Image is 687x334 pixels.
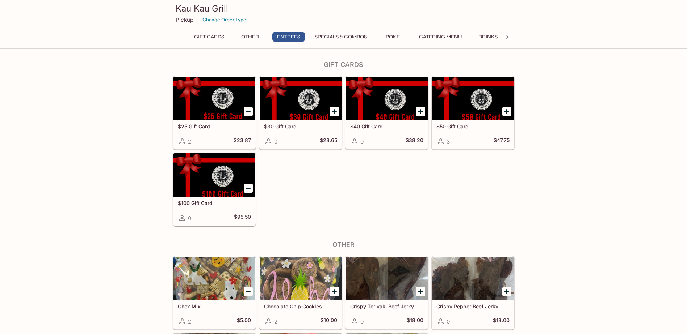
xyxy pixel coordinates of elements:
a: $50 Gift Card3$47.75 [432,76,514,149]
a: $40 Gift Card0$38.20 [345,76,428,149]
a: Crispy Teriyaki Beef Jerky0$18.00 [345,256,428,329]
button: Add $100 Gift Card [244,184,253,193]
h5: $25 Gift Card [178,123,251,129]
h5: $5.00 [237,317,251,326]
button: Gift Cards [190,32,228,42]
h5: Chex Mix [178,303,251,309]
span: 3 [447,138,450,145]
h4: Gift Cards [173,61,515,69]
button: Add $50 Gift Card [502,107,511,116]
button: Add $40 Gift Card [416,107,425,116]
span: 0 [360,318,364,325]
h3: Kau Kau Grill [176,3,512,14]
h5: Crispy Teriyaki Beef Jerky [350,303,423,309]
button: Add Chex Mix [244,287,253,296]
button: Other [234,32,267,42]
button: Change Order Type [199,14,250,25]
h5: $18.00 [493,317,510,326]
h5: Chocolate Chip Cookies [264,303,337,309]
h5: Crispy Pepper Beef Jerky [436,303,510,309]
div: $100 Gift Card [173,153,255,197]
a: Chex Mix2$5.00 [173,256,256,329]
a: Crispy Pepper Beef Jerky0$18.00 [432,256,514,329]
h5: $40 Gift Card [350,123,423,129]
h5: $10.00 [321,317,337,326]
a: $30 Gift Card0$28.65 [259,76,342,149]
p: Pickup [176,16,193,23]
button: Specials & Combos [311,32,371,42]
span: 2 [274,318,277,325]
h5: $18.00 [407,317,423,326]
button: Poke [377,32,409,42]
h4: Other [173,241,515,249]
h5: $30 Gift Card [264,123,337,129]
span: 0 [447,318,450,325]
div: Crispy Teriyaki Beef Jerky [346,257,428,300]
button: Add Crispy Pepper Beef Jerky [502,287,511,296]
div: $50 Gift Card [432,77,514,120]
h5: $28.65 [320,137,337,146]
span: 2 [188,318,191,325]
button: Drinks [472,32,504,42]
div: $25 Gift Card [173,77,255,120]
h5: $23.87 [234,137,251,146]
div: Chex Mix [173,257,255,300]
div: $30 Gift Card [260,77,342,120]
span: 0 [360,138,364,145]
div: Crispy Pepper Beef Jerky [432,257,514,300]
h5: $47.75 [494,137,510,146]
button: Add Crispy Teriyaki Beef Jerky [416,287,425,296]
a: $25 Gift Card2$23.87 [173,76,256,149]
a: Chocolate Chip Cookies2$10.00 [259,256,342,329]
button: Catering Menu [415,32,466,42]
h5: $100 Gift Card [178,200,251,206]
button: Add Chocolate Chip Cookies [330,287,339,296]
span: 2 [188,138,191,145]
span: 0 [188,215,191,222]
button: Add $30 Gift Card [330,107,339,116]
h5: $50 Gift Card [436,123,510,129]
div: $40 Gift Card [346,77,428,120]
span: 0 [274,138,277,145]
button: Entrees [272,32,305,42]
div: Chocolate Chip Cookies [260,257,342,300]
button: Add $25 Gift Card [244,107,253,116]
h5: $38.20 [406,137,423,146]
h5: $95.50 [234,214,251,222]
a: $100 Gift Card0$95.50 [173,153,256,226]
